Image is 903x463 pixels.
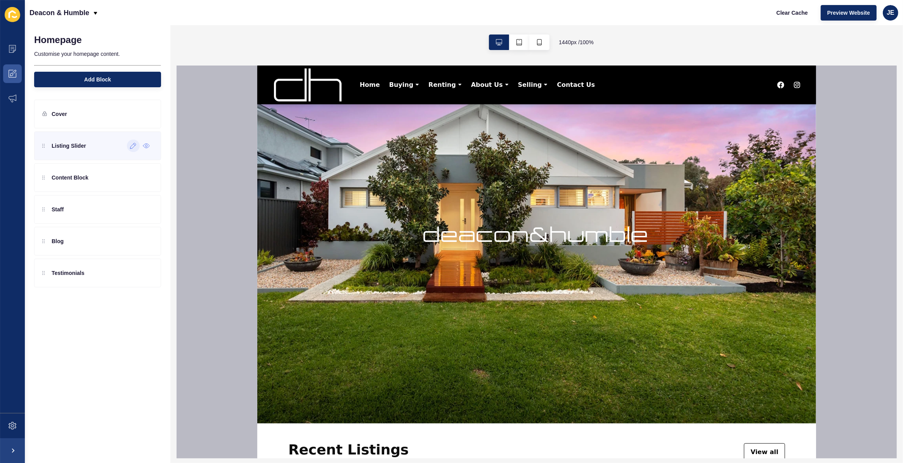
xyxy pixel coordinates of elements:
[29,3,89,22] p: Deacon & Humble
[34,72,161,87] button: Add Block
[127,16,166,23] div: Buying
[132,16,156,23] span: Buying
[770,5,815,21] button: Clear Cache
[209,16,256,23] div: About Us
[52,206,64,213] p: Staff
[487,378,528,396] a: View all
[827,9,870,17] span: Preview Website
[52,237,64,245] p: Blog
[52,269,85,277] p: Testimonials
[776,9,808,17] span: Clear Cache
[52,110,67,118] p: Cover
[559,38,594,46] span: 1440 px / 100 %
[31,377,151,392] h2: Recent Listings
[166,16,209,23] div: Renting
[295,16,338,23] a: Contact Us
[84,76,111,83] span: Add Block
[34,45,161,62] p: Customise your homepage content.
[821,5,877,21] button: Preview Website
[52,174,88,181] p: Content Block
[536,16,543,23] a: instagram
[214,16,246,23] span: About Us
[16,2,85,37] img: logo
[34,35,82,45] h1: Homepage
[887,9,894,17] span: JE
[261,16,285,23] span: Selling
[98,16,127,23] a: Home
[171,16,199,23] span: Renting
[520,16,527,23] a: facebook
[256,16,295,23] div: Selling
[166,159,392,183] h1: deacon&humble
[52,142,86,150] p: Listing Slider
